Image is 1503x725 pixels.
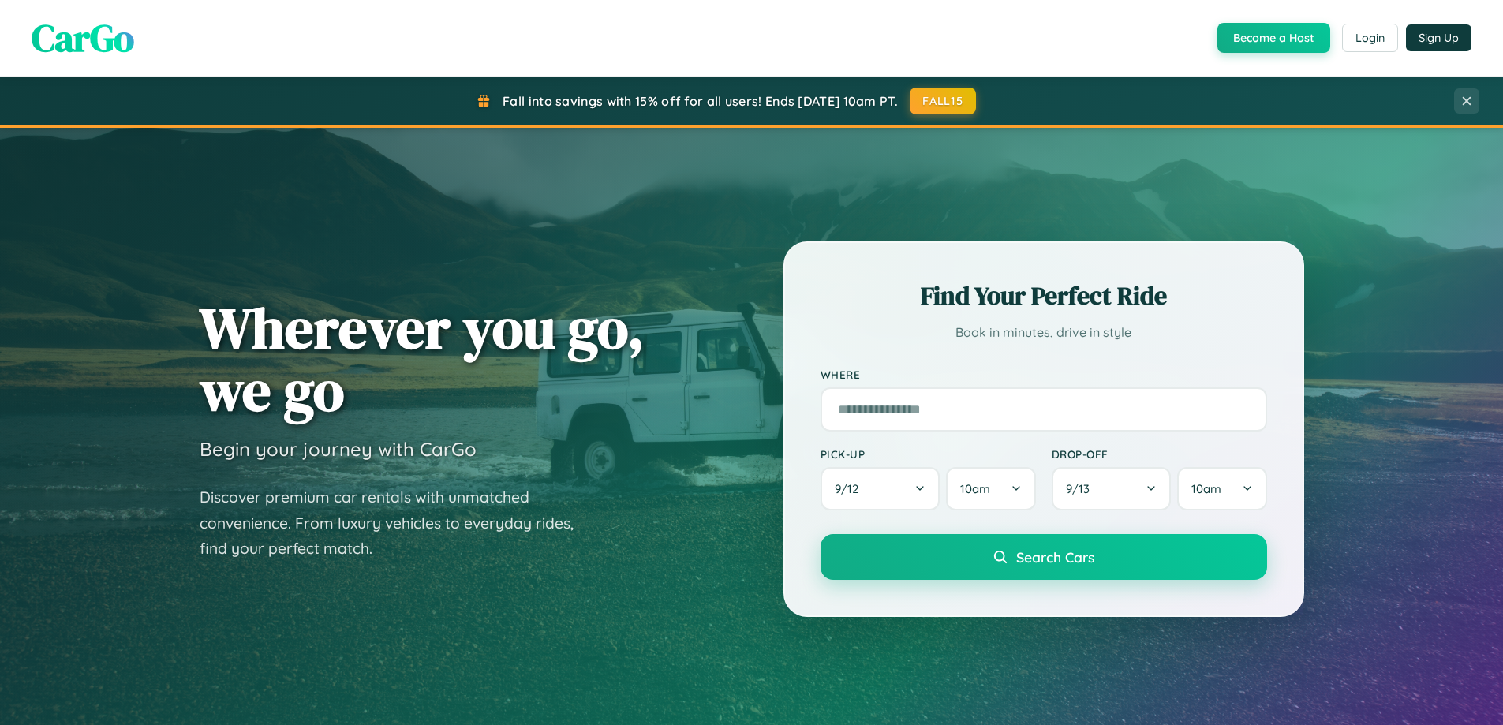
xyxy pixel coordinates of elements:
[1052,447,1267,461] label: Drop-off
[32,12,134,64] span: CarGo
[503,93,898,109] span: Fall into savings with 15% off for all users! Ends [DATE] 10am PT.
[200,437,477,461] h3: Begin your journey with CarGo
[910,88,976,114] button: FALL15
[821,447,1036,461] label: Pick-up
[1217,23,1330,53] button: Become a Host
[960,481,990,496] span: 10am
[821,278,1267,313] h2: Find Your Perfect Ride
[1016,548,1094,566] span: Search Cars
[946,467,1035,510] button: 10am
[1342,24,1398,52] button: Login
[1052,467,1172,510] button: 9/13
[821,467,940,510] button: 9/12
[1191,481,1221,496] span: 10am
[821,368,1267,381] label: Where
[200,297,645,421] h1: Wherever you go, we go
[821,534,1267,580] button: Search Cars
[835,481,866,496] span: 9 / 12
[1406,24,1471,51] button: Sign Up
[1066,481,1097,496] span: 9 / 13
[821,321,1267,344] p: Book in minutes, drive in style
[200,484,594,562] p: Discover premium car rentals with unmatched convenience. From luxury vehicles to everyday rides, ...
[1177,467,1266,510] button: 10am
